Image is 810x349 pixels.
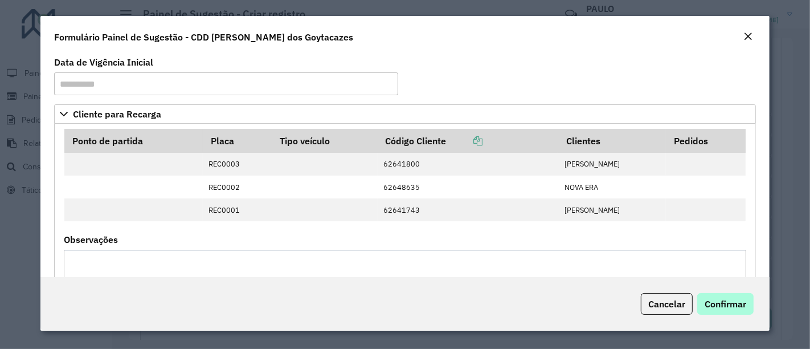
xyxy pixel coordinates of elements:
td: [PERSON_NAME] [558,153,666,176]
span: Confirmar [705,298,746,310]
td: NOVA ERA [558,176,666,198]
a: Copiar [446,135,482,147]
td: REC0003 [203,153,272,176]
button: Close [740,30,756,44]
th: Código Cliente [378,129,559,153]
td: 62641743 [378,198,559,221]
th: Placa [203,129,272,153]
em: Fechar [743,32,752,41]
td: [PERSON_NAME] [558,198,666,221]
td: REC0002 [203,176,272,198]
th: Clientes [558,129,666,153]
h4: Formulário Painel de Sugestão - CDD [PERSON_NAME] dos Goytacazes [54,30,353,44]
a: Cliente para Recarga [54,104,756,124]
button: Cancelar [641,293,693,315]
td: 62641800 [378,153,559,176]
th: Pedidos [666,129,746,153]
button: Confirmar [697,293,754,315]
th: Tipo veículo [272,129,378,153]
span: Cancelar [648,298,685,310]
th: Ponto de partida [64,129,203,153]
td: 62648635 [378,176,559,198]
label: Data de Vigência Inicial [54,55,153,69]
td: REC0001 [203,198,272,221]
label: Observações [64,233,118,246]
span: Cliente para Recarga [73,109,161,119]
